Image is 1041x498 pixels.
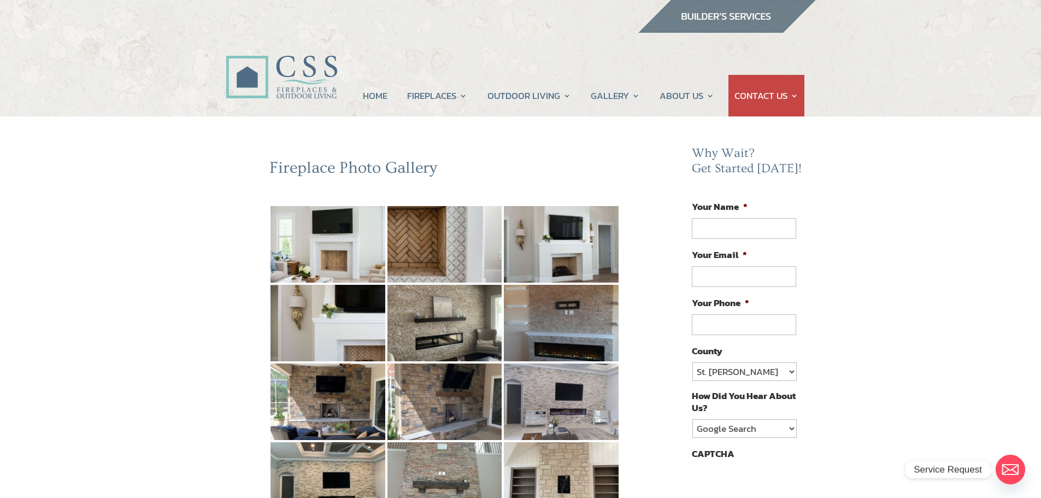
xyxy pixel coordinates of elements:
label: Your Name [692,201,748,213]
img: 7 [270,364,385,440]
a: Email [996,455,1025,484]
h2: Why Wait? Get Started [DATE]! [692,146,804,181]
a: FIREPLACES [407,75,467,116]
a: HOME [363,75,387,116]
a: CONTACT US [734,75,798,116]
img: 1 [270,206,385,283]
label: Your Email [692,249,747,261]
label: Your Phone [692,297,749,309]
label: County [692,345,722,357]
label: How Did You Hear About Us? [692,390,796,414]
label: CAPTCHA [692,448,734,460]
img: 4 [270,285,385,361]
img: 8 [387,364,502,440]
img: 9 [504,364,619,440]
img: 5 [387,285,502,361]
a: OUTDOOR LIVING [487,75,571,116]
img: CSS Fireplaces & Outdoor Living (Formerly Construction Solutions & Supply)- Jacksonville Ormond B... [226,25,337,104]
img: 6 [504,285,619,361]
a: GALLERY [591,75,640,116]
h2: Fireplace Photo Gallery [269,158,620,183]
a: builder services construction supply [638,22,816,37]
img: 3 [504,206,619,283]
img: 2 [387,206,502,283]
a: ABOUT US [660,75,714,116]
